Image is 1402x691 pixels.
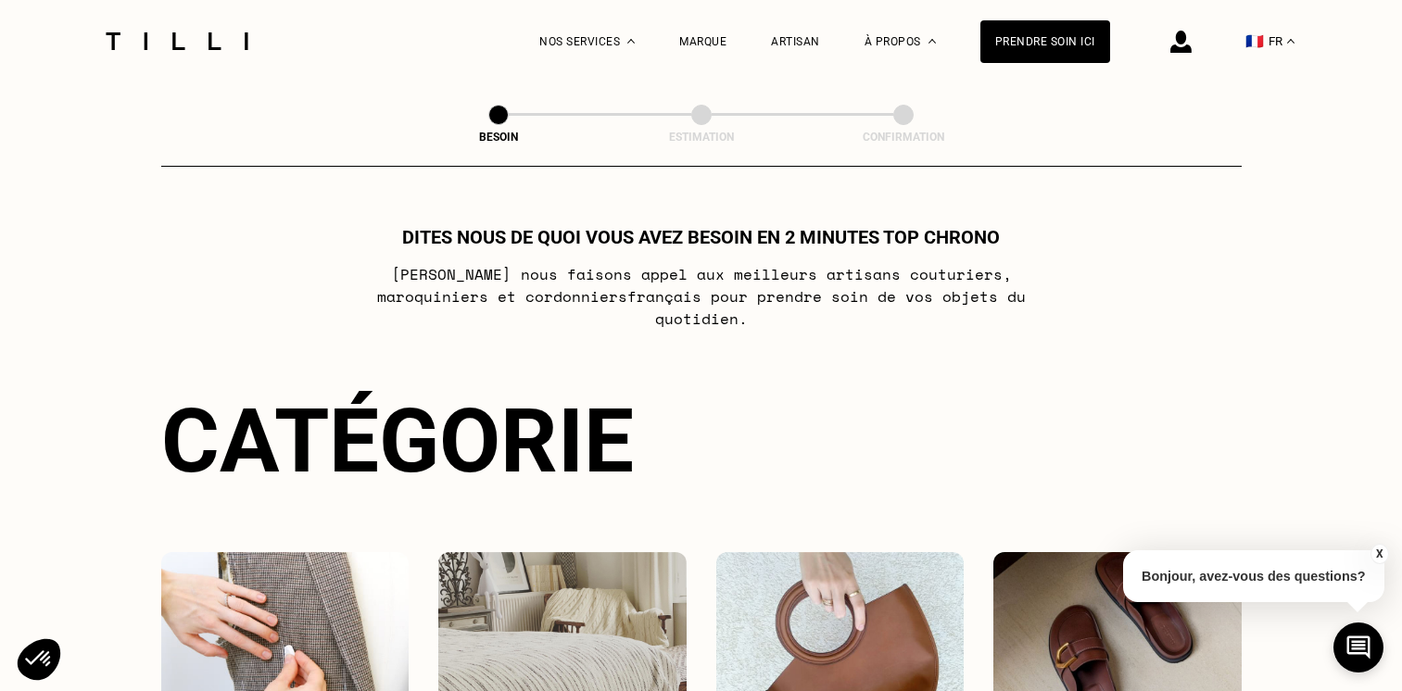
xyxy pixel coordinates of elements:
[811,131,996,144] div: Confirmation
[609,131,794,144] div: Estimation
[161,389,1242,493] div: Catégorie
[1245,32,1264,50] span: 🇫🇷
[1123,550,1384,602] p: Bonjour, avez-vous des questions?
[771,35,820,48] a: Artisan
[1170,31,1192,53] img: icône connexion
[1287,39,1295,44] img: menu déroulant
[334,263,1068,330] p: [PERSON_NAME] nous faisons appel aux meilleurs artisans couturiers , maroquiniers et cordonniers ...
[1370,544,1388,564] button: X
[980,20,1110,63] a: Prendre soin ici
[627,39,635,44] img: Menu déroulant
[99,32,255,50] img: Logo du service de couturière Tilli
[406,131,591,144] div: Besoin
[402,226,1000,248] h1: Dites nous de quoi vous avez besoin en 2 minutes top chrono
[679,35,726,48] a: Marque
[928,39,936,44] img: Menu déroulant à propos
